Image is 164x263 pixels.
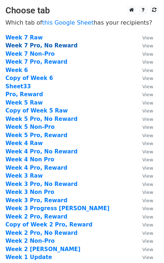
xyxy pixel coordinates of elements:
[142,43,153,48] small: View
[5,197,67,204] a: Week 3 Pro, Reward
[5,181,78,187] a: Week 3 Pro, No Reward
[5,51,55,57] a: Week 7 Non-Pro
[142,182,153,187] small: View
[5,148,78,155] a: Week 4 Pro, No Reward
[142,157,153,162] small: View
[142,59,153,65] small: View
[135,34,153,41] a: View
[135,189,153,195] a: View
[5,254,52,260] a: Week 1 Update
[142,214,153,220] small: View
[5,173,43,179] a: Week 3 Raw
[5,213,67,220] a: Week 2 Pro, Reward
[142,92,153,97] small: View
[135,221,153,228] a: View
[42,19,94,26] a: this Google Sheet
[135,165,153,171] a: View
[142,35,153,41] small: View
[142,190,153,195] small: View
[135,173,153,179] a: View
[5,140,43,147] a: Week 4 Raw
[5,107,68,114] a: Copy of Week 5 Raw
[135,42,153,49] a: View
[135,75,153,81] a: View
[135,148,153,155] a: View
[142,84,153,89] small: View
[142,124,153,130] small: View
[142,100,153,106] small: View
[135,124,153,130] a: View
[5,75,53,81] a: Copy of Week 6
[5,205,110,212] a: Week 3 Progress [PERSON_NAME]
[142,165,153,171] small: View
[5,42,78,49] strong: Week 7 Pro, No Reward
[135,91,153,98] a: View
[5,230,78,236] a: Week 2 Pro, No Reward
[135,205,153,212] a: View
[5,59,67,65] a: Week 7 Pro, Reward
[142,108,153,114] small: View
[142,68,153,73] small: View
[5,5,159,16] h3: Choose tab
[142,149,153,154] small: View
[5,189,54,195] a: Week 3 Non Pro
[135,51,153,57] a: View
[5,246,81,253] a: Week 2 [PERSON_NAME]
[5,99,43,106] a: Week 5 Raw
[135,213,153,220] a: View
[5,67,28,73] a: Week 6
[142,133,153,138] small: View
[135,99,153,106] a: View
[142,141,153,146] small: View
[142,116,153,122] small: View
[5,132,67,139] a: Week 5 Pro, Reward
[142,222,153,228] small: View
[142,206,153,211] small: View
[142,76,153,81] small: View
[142,173,153,179] small: View
[5,165,67,171] a: Week 4 Pro, Reward
[5,91,43,98] a: Pro, Reward
[135,132,153,139] a: View
[5,124,55,130] a: Week 5 Non-Pro
[5,19,159,26] p: Which tab of has your recipients?
[5,156,54,163] a: Week 4 Non Pro
[135,181,153,187] a: View
[142,51,153,57] small: View
[5,221,93,228] strong: Copy of Week 2 Pro, Reward
[128,228,164,263] iframe: Chat Widget
[135,156,153,163] a: View
[135,83,153,90] a: View
[135,140,153,147] a: View
[135,107,153,114] a: View
[5,116,78,122] a: Week 5 Pro, No Reward
[5,34,43,41] a: Week 7 Raw
[5,83,31,90] a: Sheet33
[135,197,153,204] a: View
[5,238,55,244] a: Week 2 Non-Pro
